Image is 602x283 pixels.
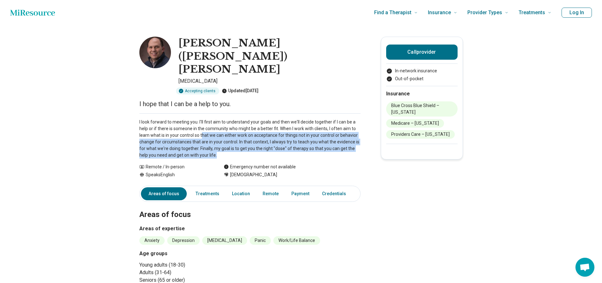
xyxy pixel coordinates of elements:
[386,68,458,74] li: In-network insurance
[139,99,361,108] p: I hope that I can be a help to you.
[386,90,458,98] h2: Insurance
[386,130,455,139] li: Providers Care – [US_STATE]
[386,101,458,117] li: Blue Cross Blue Shield – [US_STATE]
[222,87,258,94] div: Updated [DATE]
[139,119,361,159] p: I look forward to meeting you. I'll first aim to understand your goals and then we'll decide toge...
[224,164,296,170] div: Emergency number not available
[202,236,247,245] li: [MEDICAL_DATA]
[139,194,361,220] h2: Areas of focus
[250,236,271,245] li: Panic
[318,187,354,200] a: Credentials
[139,261,247,269] li: Young adults (18-30)
[139,172,211,178] div: Speaks English
[141,187,187,200] a: Areas of focus
[273,236,320,245] li: Work/Life Balance
[259,187,283,200] a: Remote
[139,269,247,276] li: Adults (31-64)
[167,236,200,245] li: Depression
[288,187,313,200] a: Payment
[176,87,219,94] div: Accepting clients
[386,68,458,82] ul: Payment options
[374,8,411,17] span: Find a Therapist
[139,250,247,257] h3: Age groups
[386,75,458,82] li: Out-of-pocket
[428,8,451,17] span: Insurance
[179,77,361,85] p: [MEDICAL_DATA]
[139,225,361,232] h3: Areas of expertise
[562,8,592,18] button: Log In
[139,164,211,170] div: Remote / In-person
[386,119,444,128] li: Medicare – [US_STATE]
[230,172,277,178] span: [DEMOGRAPHIC_DATA]
[228,187,254,200] a: Location
[192,187,223,200] a: Treatments
[467,8,502,17] span: Provider Types
[10,6,55,19] a: Home page
[519,8,545,17] span: Treatments
[139,37,171,68] img: Christopher Ebberwein, Psychologist
[575,258,594,277] div: Open chat
[179,37,361,76] h1: [PERSON_NAME] ([PERSON_NAME]) [PERSON_NAME]
[386,45,458,60] button: Callprovider
[139,236,165,245] li: Anxiety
